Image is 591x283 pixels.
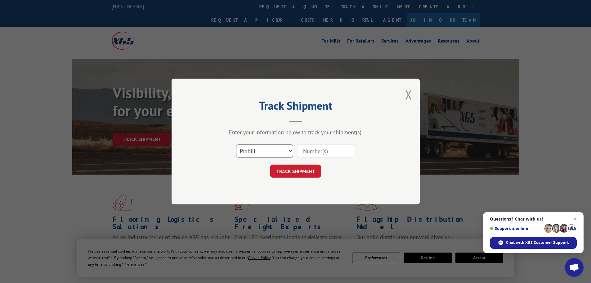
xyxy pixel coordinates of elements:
[565,258,584,277] div: Open chat
[298,144,355,157] input: Number(s)
[405,86,412,103] button: Close modal
[571,215,579,223] span: Close chat
[270,165,321,178] button: TRACK SHIPMENT
[490,237,577,249] div: Chat with XGS Customer Support
[490,226,542,231] span: Support is online
[490,217,577,221] span: Questions? Chat with us!
[203,101,389,113] h2: Track Shipment
[506,240,569,245] span: Chat with XGS Customer Support
[203,129,389,136] div: Enter your information below to track your shipment(s).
